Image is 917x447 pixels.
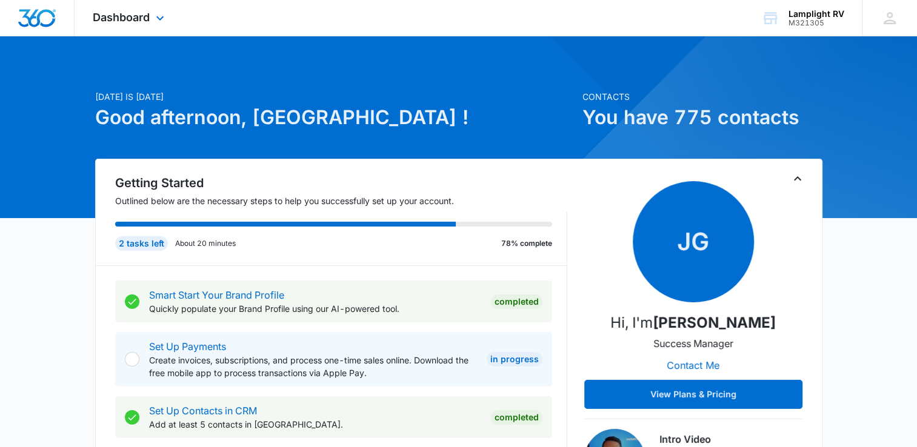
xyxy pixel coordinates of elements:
a: Smart Start Your Brand Profile [149,289,284,301]
a: Set Up Contacts in CRM [149,405,257,417]
button: View Plans & Pricing [584,380,802,409]
p: [DATE] is [DATE] [95,90,575,103]
h1: Good afternoon, [GEOGRAPHIC_DATA] ! [95,103,575,132]
div: account id [789,19,844,27]
h3: Intro Video [659,432,802,446]
h1: You have 775 contacts [582,103,822,132]
div: account name [789,9,844,19]
a: Set Up Payments [149,340,226,353]
p: Success Manager [653,336,733,351]
p: Create invoices, subscriptions, and process one-time sales online. Download the free mobile app t... [149,354,477,379]
div: In Progress [487,352,542,366]
p: Add at least 5 contacts in [GEOGRAPHIC_DATA]. [149,418,481,431]
div: Completed [491,410,542,425]
button: Toggle Collapse [790,171,805,186]
h2: Getting Started [115,174,567,192]
button: Contact Me [655,351,732,380]
p: Contacts [582,90,822,103]
p: Outlined below are the necessary steps to help you successfully set up your account. [115,194,567,207]
p: About 20 minutes [175,238,236,249]
p: 78% complete [501,238,552,249]
span: Dashboard [93,11,150,24]
p: Hi, I'm [610,312,776,334]
strong: [PERSON_NAME] [653,314,776,331]
p: Quickly populate your Brand Profile using our AI-powered tool. [149,302,481,315]
div: 2 tasks left [115,236,168,251]
div: Completed [491,294,542,309]
span: JG [633,181,754,302]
